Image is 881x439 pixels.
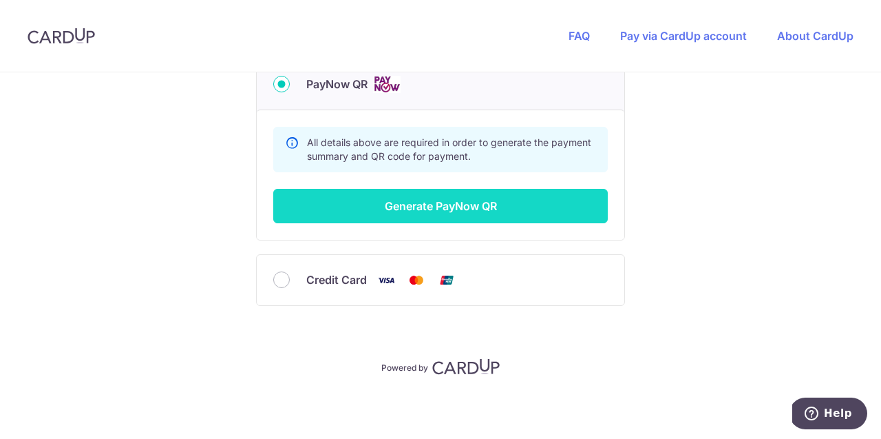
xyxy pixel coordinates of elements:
[433,272,460,289] img: Union Pay
[306,272,367,288] span: Credit Card
[273,189,608,223] button: Generate PayNow QR
[792,398,867,432] iframe: Opens a widget where you can find more information
[403,272,430,289] img: Mastercard
[28,28,95,44] img: CardUp
[373,76,401,93] img: Cards logo
[307,136,591,162] span: All details above are required in order to generate the payment summary and QR code for payment.
[777,29,853,43] a: About CardUp
[381,360,428,374] p: Powered by
[273,76,608,93] div: PayNow QR Cards logo
[372,272,400,289] img: Visa
[306,76,368,92] span: PayNow QR
[569,29,590,43] a: FAQ
[620,29,747,43] a: Pay via CardUp account
[273,272,608,289] div: Credit Card Visa Mastercard Union Pay
[432,358,500,375] img: CardUp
